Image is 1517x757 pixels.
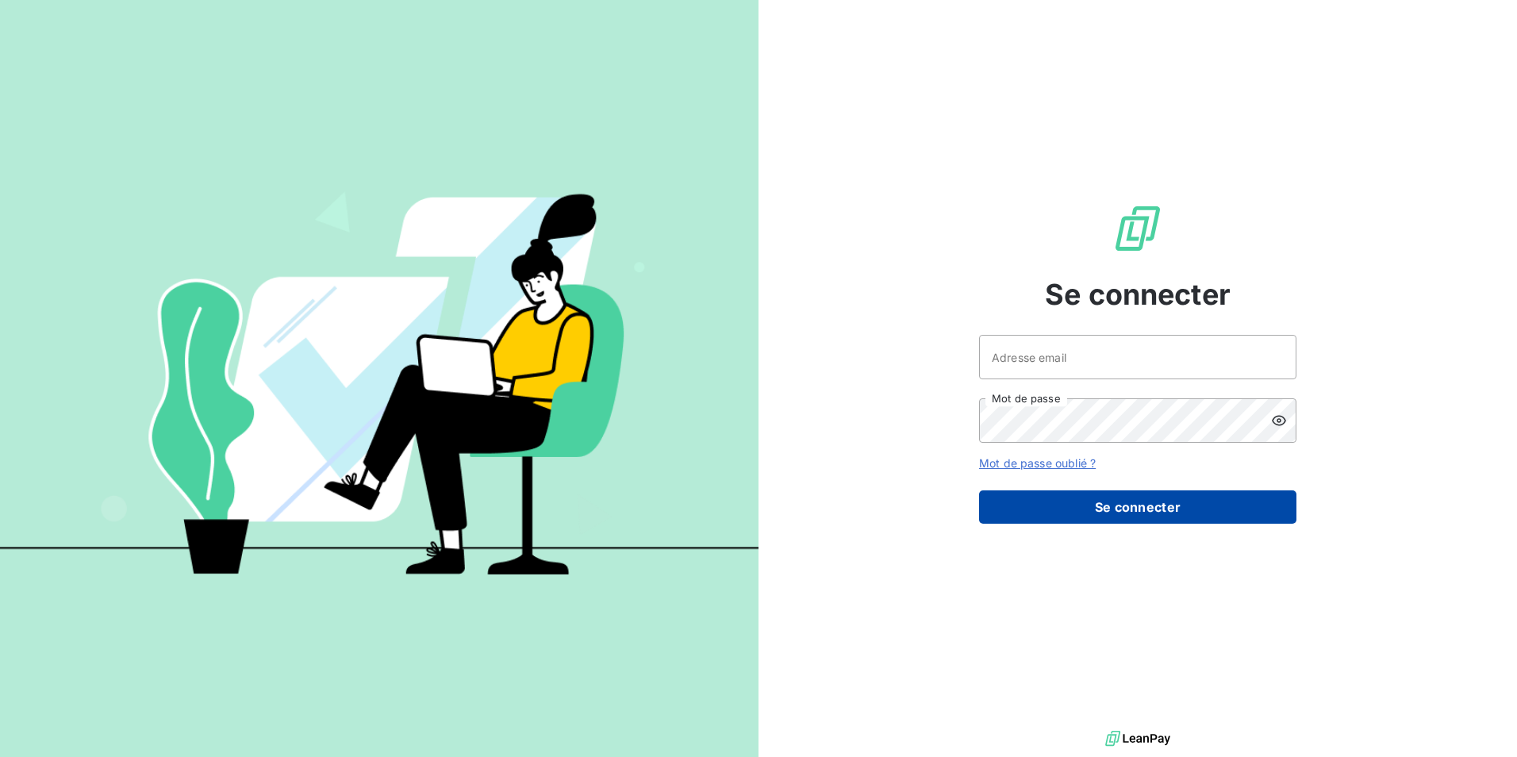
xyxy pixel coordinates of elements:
[1045,273,1231,316] span: Se connecter
[979,335,1296,379] input: placeholder
[1105,727,1170,751] img: logo
[979,456,1096,470] a: Mot de passe oublié ?
[1112,203,1163,254] img: Logo LeanPay
[979,490,1296,524] button: Se connecter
